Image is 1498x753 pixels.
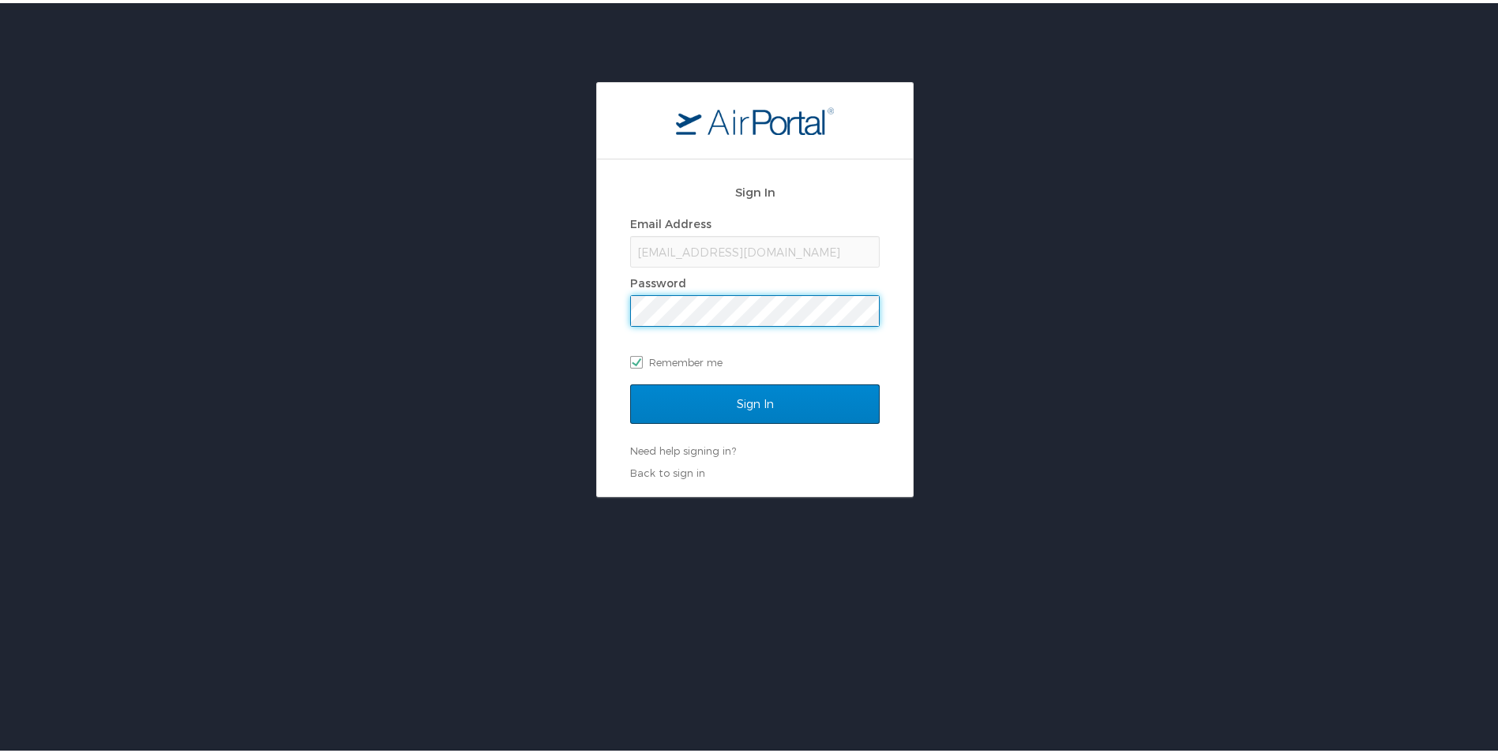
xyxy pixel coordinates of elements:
h2: Sign In [630,180,880,198]
label: Email Address [630,214,711,227]
a: Back to sign in [630,463,705,476]
input: Sign In [630,381,880,421]
img: logo [676,103,834,132]
a: Need help signing in? [630,441,736,454]
label: Password [630,273,686,287]
label: Remember me [630,347,880,371]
